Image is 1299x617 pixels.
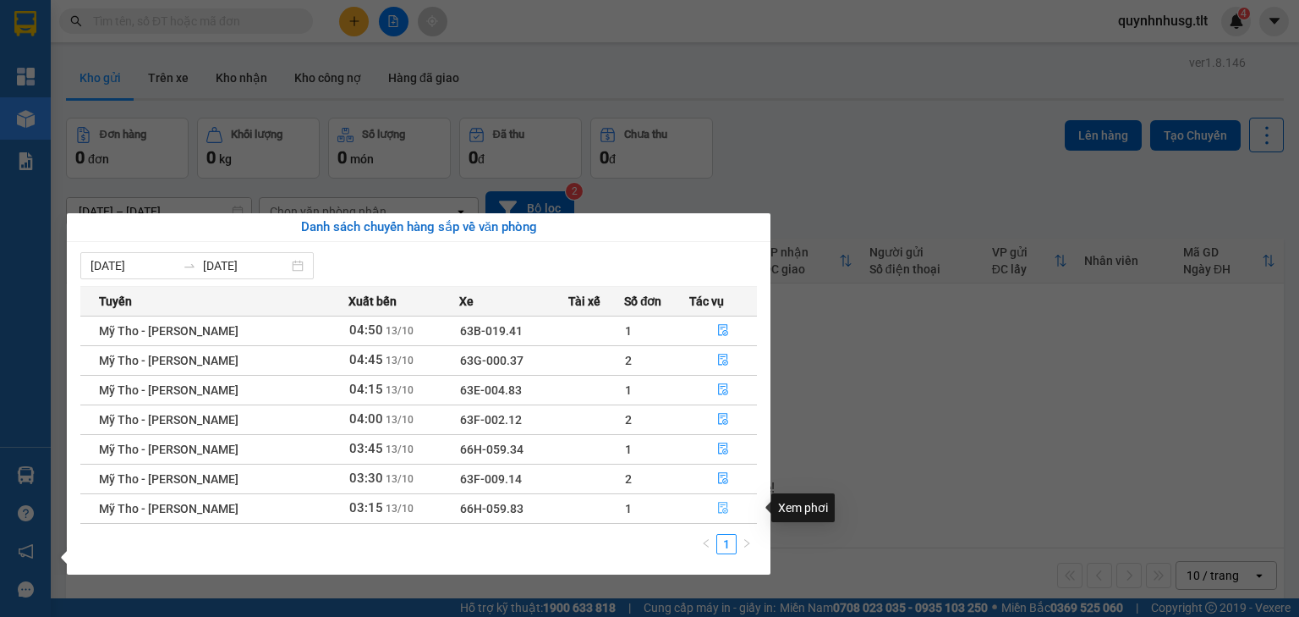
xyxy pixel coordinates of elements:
span: Xuất bến [348,292,397,311]
span: 1 [625,443,632,456]
span: 04:45 [349,352,383,367]
button: file-done [690,347,757,374]
span: 66H-059.83 [460,502,523,515]
span: file-done [717,413,729,427]
span: Tuyến [99,292,132,311]
span: 66H-059.34 [460,443,523,456]
span: left [701,538,711,548]
li: Next Page [737,534,757,554]
a: 1 [717,535,736,554]
span: file-done [717,443,729,456]
span: 2 [625,472,632,486]
span: Tác vụ [689,292,724,311]
span: Mỹ Tho - [PERSON_NAME] [99,324,238,338]
span: 1 [625,502,632,515]
span: 13/10 [386,414,414,426]
span: 1 [625,383,632,397]
span: Mỹ Tho - [PERSON_NAME] [99,354,238,367]
span: 03:15 [349,500,383,515]
span: Mỹ Tho - [PERSON_NAME] [99,383,238,397]
span: Mỹ Tho - [PERSON_NAME] [99,502,238,515]
span: 13/10 [386,443,414,455]
span: file-done [717,502,729,515]
span: Mỹ Tho - [PERSON_NAME] [99,413,238,427]
span: 63B-019.41 [460,324,523,338]
input: Từ ngày [90,256,176,275]
button: file-done [690,377,757,404]
button: right [737,534,757,554]
span: swap-right [183,259,196,273]
span: 03:30 [349,471,383,486]
span: 03:45 [349,441,383,456]
span: Xe [459,292,474,311]
span: 04:50 [349,322,383,338]
span: to [183,259,196,273]
span: file-done [717,354,729,367]
span: 63E-004.83 [460,383,522,397]
span: right [742,538,752,548]
li: 1 [716,534,737,554]
div: Danh sách chuyến hàng sắp về văn phòng [80,218,757,238]
button: file-done [690,466,757,493]
span: 2 [625,354,632,367]
span: Số đơn [624,292,662,311]
button: file-done [690,406,757,433]
span: 13/10 [386,325,414,337]
button: file-done [690,317,757,344]
span: file-done [717,324,729,338]
span: 13/10 [386,503,414,515]
span: 13/10 [386,384,414,396]
span: 13/10 [386,473,414,485]
span: 04:00 [349,411,383,427]
span: Mỹ Tho - [PERSON_NAME] [99,472,238,486]
div: Xem phơi [771,493,835,522]
span: 2 [625,413,632,427]
span: 63F-009.14 [460,472,522,486]
span: 63F-002.12 [460,413,522,427]
span: file-done [717,472,729,486]
span: 13/10 [386,355,414,366]
span: file-done [717,383,729,397]
button: left [696,534,716,554]
input: Đến ngày [203,256,288,275]
span: Mỹ Tho - [PERSON_NAME] [99,443,238,456]
span: Tài xế [568,292,600,311]
span: 1 [625,324,632,338]
span: 63G-000.37 [460,354,523,367]
span: 04:15 [349,382,383,397]
button: file-done [690,495,757,522]
li: Previous Page [696,534,716,554]
button: file-done [690,436,757,463]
